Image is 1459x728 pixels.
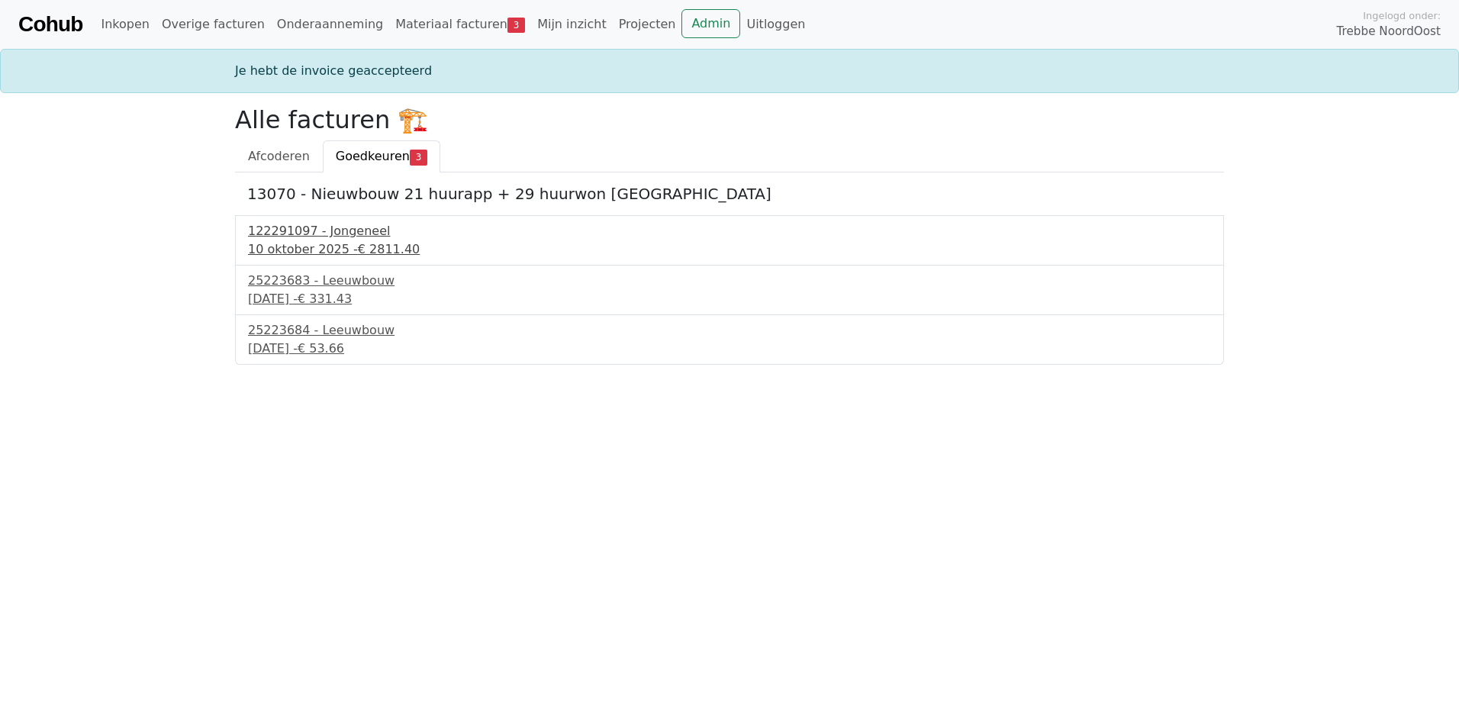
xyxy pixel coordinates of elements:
span: € 331.43 [298,292,352,306]
span: € 2811.40 [358,242,420,256]
div: Je hebt de invoice geaccepteerd [226,62,1233,80]
h2: Alle facturen 🏗️ [235,105,1224,134]
a: Admin [681,9,740,38]
a: 25223684 - Leeuwbouw[DATE] -€ 53.66 [248,321,1211,358]
span: € 53.66 [298,341,344,356]
a: Mijn inzicht [531,9,613,40]
span: 3 [410,150,427,165]
a: Afcoderen [235,140,323,172]
a: 25223683 - Leeuwbouw[DATE] -€ 331.43 [248,272,1211,308]
a: Cohub [18,6,82,43]
span: Goedkeuren [336,149,410,163]
a: Projecten [613,9,682,40]
div: 25223683 - Leeuwbouw [248,272,1211,290]
a: Materiaal facturen3 [389,9,531,40]
div: 25223684 - Leeuwbouw [248,321,1211,340]
div: 122291097 - Jongeneel [248,222,1211,240]
a: 122291097 - Jongeneel10 oktober 2025 -€ 2811.40 [248,222,1211,259]
span: Afcoderen [248,149,310,163]
span: Trebbe NoordOost [1337,23,1441,40]
div: [DATE] - [248,340,1211,358]
a: Uitloggen [740,9,811,40]
a: Overige facturen [156,9,271,40]
span: Ingelogd onder: [1363,8,1441,23]
a: Onderaanneming [271,9,389,40]
a: Goedkeuren3 [323,140,440,172]
div: 10 oktober 2025 - [248,240,1211,259]
div: [DATE] - [248,290,1211,308]
h5: 13070 - Nieuwbouw 21 huurapp + 29 huurwon [GEOGRAPHIC_DATA] [247,185,1212,203]
a: Inkopen [95,9,155,40]
span: 3 [507,18,525,33]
